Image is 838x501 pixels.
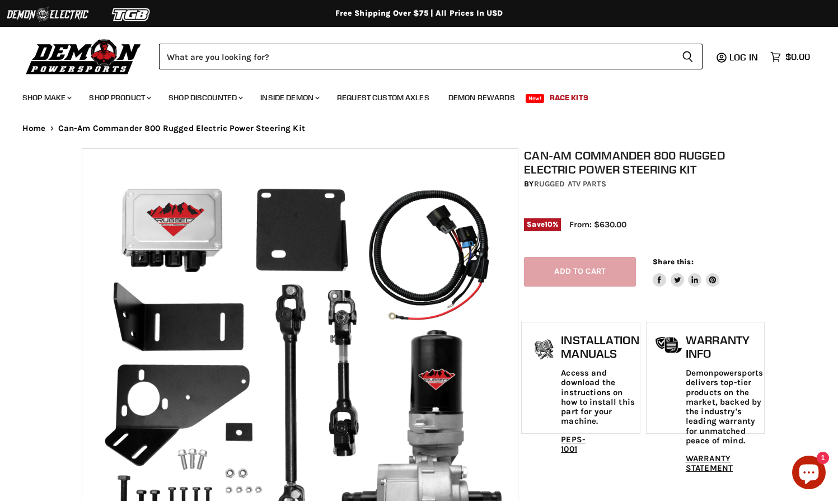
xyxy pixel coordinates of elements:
[252,86,326,109] a: Inside Demon
[6,4,90,25] img: Demon Electric Logo 2
[569,219,626,230] span: From: $630.00
[724,52,765,62] a: Log in
[81,86,158,109] a: Shop Product
[22,124,46,133] a: Home
[22,36,145,76] img: Demon Powersports
[160,86,250,109] a: Shop Discounted
[561,368,639,427] p: Access and download the instructions on how to install this part for your machine.
[526,94,545,103] span: New!
[329,86,438,109] a: Request Custom Axles
[440,86,523,109] a: Demon Rewards
[90,4,174,25] img: TGB Logo 2
[789,456,829,492] inbox-online-store-chat: Shopify online store chat
[785,51,810,62] span: $0.00
[524,178,762,190] div: by
[729,51,758,63] span: Log in
[561,334,639,360] h1: Installation Manuals
[14,86,78,109] a: Shop Make
[653,257,693,266] span: Share this:
[530,336,558,364] img: install_manual-icon.png
[673,44,703,69] button: Search
[653,257,719,287] aside: Share this:
[561,434,586,454] a: PEPS-1001
[655,336,683,354] img: warranty-icon.png
[58,124,305,133] span: Can-Am Commander 800 Rugged Electric Power Steering Kit
[686,334,763,360] h1: Warranty Info
[541,86,597,109] a: Race Kits
[686,368,763,446] p: Demonpowersports delivers top-tier products on the market, backed by the industry's leading warra...
[686,453,733,473] a: WARRANTY STATEMENT
[159,44,703,69] form: Product
[14,82,807,109] ul: Main menu
[545,220,553,228] span: 10
[159,44,673,69] input: Search
[524,218,561,231] span: Save %
[765,49,816,65] a: $0.00
[534,179,606,189] a: Rugged ATV Parts
[524,148,762,176] h1: Can-Am Commander 800 Rugged Electric Power Steering Kit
